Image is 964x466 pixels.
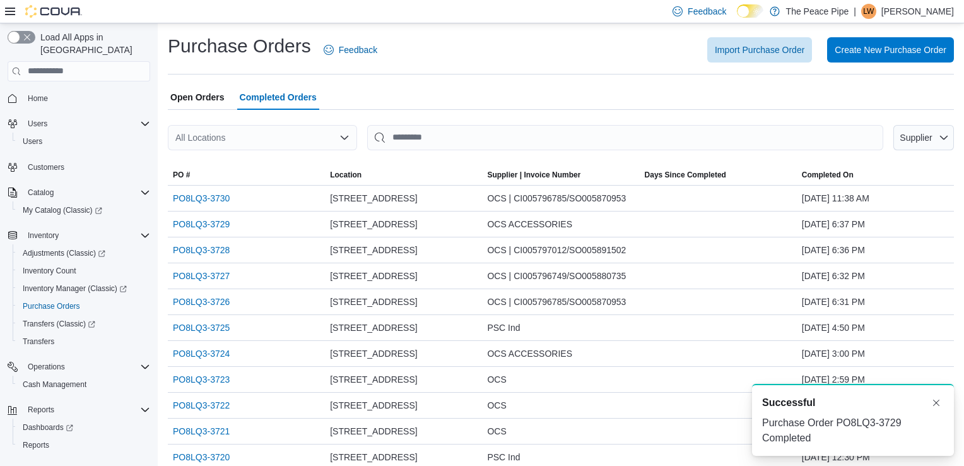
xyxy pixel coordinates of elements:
[330,346,417,361] span: [STREET_ADDRESS]
[18,134,150,149] span: Users
[881,4,954,19] p: [PERSON_NAME]
[802,170,854,180] span: Completed On
[854,4,856,19] p: |
[319,37,382,63] a: Feedback
[18,281,132,296] a: Inventory Manager (Classic)
[802,320,865,335] span: [DATE] 4:50 PM
[28,188,54,198] span: Catalog
[802,217,865,232] span: [DATE] 6:37 PM
[23,159,150,175] span: Customers
[13,244,155,262] a: Adjustments (Classic)
[23,337,54,347] span: Transfers
[28,93,48,104] span: Home
[18,316,150,332] span: Transfers (Classic)
[173,450,230,465] a: PO8LQ3-3720
[18,281,150,296] span: Inventory Manager (Classic)
[240,85,317,110] span: Completed Orders
[23,185,150,200] span: Catalog
[23,319,95,329] span: Transfers (Classic)
[18,299,85,314] a: Purchase Orders
[13,333,155,350] button: Transfers
[3,358,155,376] button: Operations
[23,379,86,390] span: Cash Management
[28,362,65,372] span: Operations
[23,359,70,374] button: Operations
[487,170,580,180] span: Supplier | Invoice Number
[18,203,150,218] span: My Catalog (Classic)
[28,119,47,129] span: Users
[802,242,865,258] span: [DATE] 6:36 PM
[18,246,150,261] span: Adjustments (Classic)
[23,205,102,215] span: My Catalog (Classic)
[339,44,377,56] span: Feedback
[23,136,42,146] span: Users
[929,395,944,410] button: Dismiss toast
[173,170,190,180] span: PO #
[18,420,150,435] span: Dashboards
[3,89,155,107] button: Home
[482,367,639,392] div: OCS
[482,341,639,366] div: OCS ACCESSORIES
[18,316,100,332] a: Transfers (Classic)
[23,402,150,417] span: Reports
[3,115,155,133] button: Users
[18,263,150,278] span: Inventory Count
[173,294,230,309] a: PO8LQ3-3726
[13,419,155,436] a: Dashboards
[13,280,155,297] a: Inventory Manager (Classic)
[23,301,80,311] span: Purchase Orders
[18,334,59,349] a: Transfers
[482,419,639,444] div: OCS
[13,315,155,333] a: Transfers (Classic)
[482,186,639,211] div: OCS | CI005796785/SO005870953
[23,160,69,175] a: Customers
[762,415,944,446] div: Purchase Order PO8LQ3-3729 Completed
[23,359,150,374] span: Operations
[802,294,865,309] span: [DATE] 6:31 PM
[173,372,230,387] a: PO8LQ3-3723
[28,405,54,415] span: Reports
[707,37,812,63] button: Import Purchase Order
[330,268,417,284] span: [STREET_ADDRESS]
[13,436,155,454] button: Reports
[330,191,417,206] span: [STREET_ADDRESS]
[168,165,325,185] button: PO #
[23,440,49,450] span: Reports
[827,37,954,63] button: Create New Purchase Order
[802,191,869,206] span: [DATE] 11:38 AM
[863,4,874,19] span: LW
[482,393,639,418] div: OCS
[18,263,81,278] a: Inventory Count
[645,170,726,180] span: Days Since Completed
[13,262,155,280] button: Inventory Count
[797,165,954,185] button: Completed On
[35,31,150,56] span: Load All Apps in [GEOGRAPHIC_DATA]
[330,372,417,387] span: [STREET_ADDRESS]
[367,125,883,150] input: This is a search bar. After typing your query, hit enter to filter the results lower in the page.
[3,227,155,244] button: Inventory
[13,133,155,150] button: Users
[737,4,763,18] input: Dark Mode
[802,372,865,387] span: [DATE] 2:59 PM
[325,165,482,185] button: Location
[170,85,225,110] span: Open Orders
[330,217,417,232] span: [STREET_ADDRESS]
[13,376,155,393] button: Cash Management
[173,398,230,413] a: PO8LQ3-3722
[23,116,52,131] button: Users
[330,398,417,413] span: [STREET_ADDRESS]
[28,162,64,172] span: Customers
[330,170,361,180] span: Location
[18,438,54,453] a: Reports
[330,320,417,335] span: [STREET_ADDRESS]
[640,165,797,185] button: Days Since Completed
[23,91,53,106] a: Home
[339,133,350,143] button: Open list of options
[18,420,78,435] a: Dashboards
[3,158,155,176] button: Customers
[18,299,150,314] span: Purchase Orders
[13,201,155,219] a: My Catalog (Classic)
[23,422,73,433] span: Dashboards
[173,217,230,232] a: PO8LQ3-3729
